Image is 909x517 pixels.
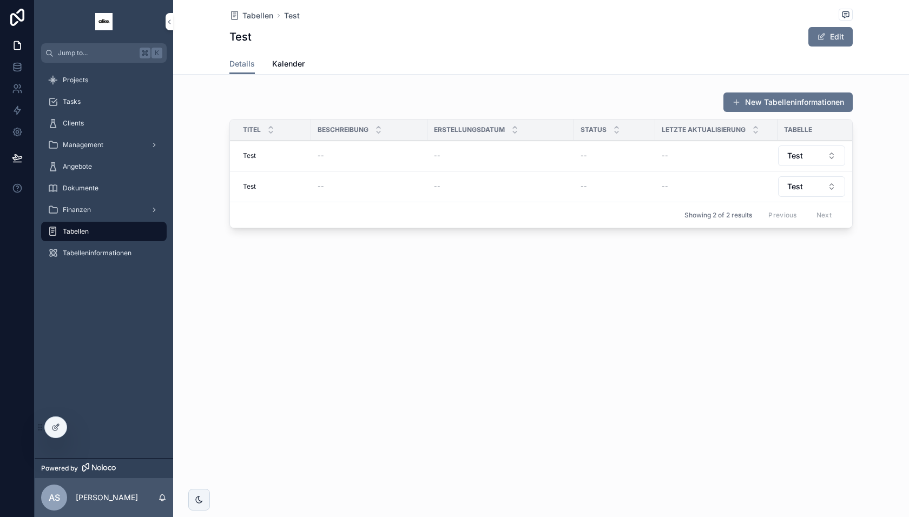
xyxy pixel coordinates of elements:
p: [PERSON_NAME] [76,492,138,503]
span: Details [229,58,255,69]
a: -- [434,182,568,191]
span: Projects [63,76,88,84]
span: Tabelle [784,125,812,134]
span: Tasks [63,97,81,106]
div: scrollable content [35,63,173,277]
a: Management [41,135,167,155]
button: Jump to...K [41,43,167,63]
a: Select Button [778,145,846,167]
a: Test [243,151,305,160]
a: Tabellen [41,222,167,241]
span: Clients [63,119,84,128]
span: Dokumente [63,184,98,193]
span: Jump to... [58,49,135,57]
a: Test [243,182,305,191]
span: Erstellungsdatum [434,125,505,134]
button: Edit [808,27,853,47]
a: -- [318,182,421,191]
a: Kalender [272,54,305,76]
span: -- [434,182,440,191]
span: Tabelleninformationen [63,249,131,257]
span: Test [243,151,256,160]
button: New Tabelleninformationen [723,92,853,112]
a: Details [229,54,255,75]
span: Test [243,182,256,191]
span: -- [318,151,324,160]
span: Kalender [272,58,305,69]
a: Dokumente [41,178,167,198]
a: Angebote [41,157,167,176]
span: Angebote [63,162,92,171]
span: Letzte Aktualisierung [662,125,746,134]
span: Showing 2 of 2 results [684,211,752,220]
a: Clients [41,114,167,133]
span: -- [581,151,587,160]
button: Select Button [778,176,845,197]
a: -- [434,151,568,160]
h1: Test [229,29,252,44]
span: Test [787,150,803,161]
span: -- [434,151,440,160]
a: -- [581,151,649,160]
span: Beschreibung [318,125,368,134]
span: Tabellen [242,10,273,21]
span: Test [787,181,803,192]
a: Tabellen [229,10,273,21]
span: -- [662,151,668,160]
span: Titel [243,125,261,134]
a: Tasks [41,92,167,111]
a: Projects [41,70,167,90]
span: K [153,49,161,57]
span: Tabellen [63,227,89,236]
a: Finanzen [41,200,167,220]
a: Select Button [778,176,846,197]
a: -- [318,151,421,160]
span: Powered by [41,464,78,473]
span: -- [662,182,668,191]
a: Powered by [35,458,173,478]
span: Status [581,125,607,134]
span: -- [581,182,587,191]
span: AS [49,491,60,504]
a: Test [284,10,300,21]
a: Tabelleninformationen [41,243,167,263]
a: -- [662,182,771,191]
button: Select Button [778,145,845,166]
span: Management [63,141,103,149]
span: Finanzen [63,206,91,214]
a: -- [581,182,649,191]
img: App logo [95,13,113,30]
span: -- [318,182,324,191]
a: -- [662,151,771,160]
